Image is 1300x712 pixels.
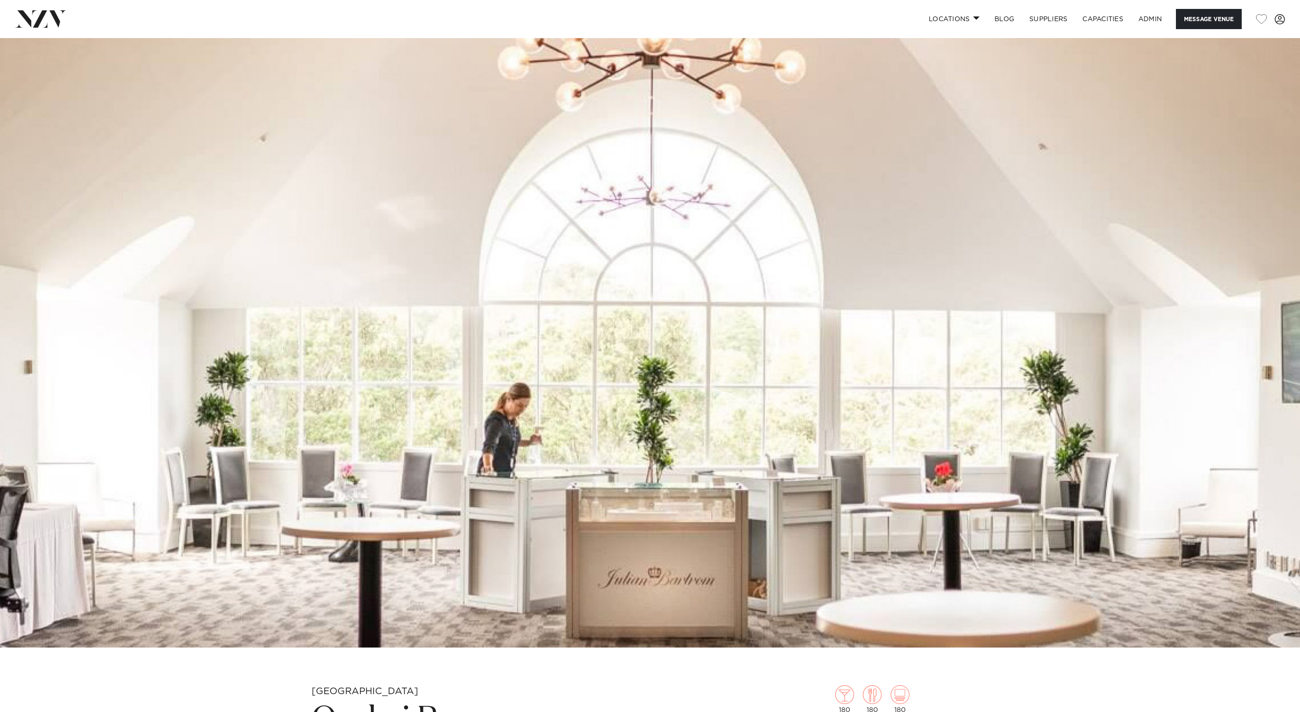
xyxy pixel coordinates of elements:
a: BLOG [987,9,1022,29]
img: cocktail.png [835,685,854,704]
a: ADMIN [1131,9,1169,29]
a: SUPPLIERS [1022,9,1075,29]
a: Locations [921,9,987,29]
img: nzv-logo.png [15,10,66,27]
a: Capacities [1075,9,1131,29]
img: theatre.png [891,685,909,704]
small: [GEOGRAPHIC_DATA] [312,687,418,696]
img: dining.png [863,685,882,704]
button: Message Venue [1176,9,1242,29]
